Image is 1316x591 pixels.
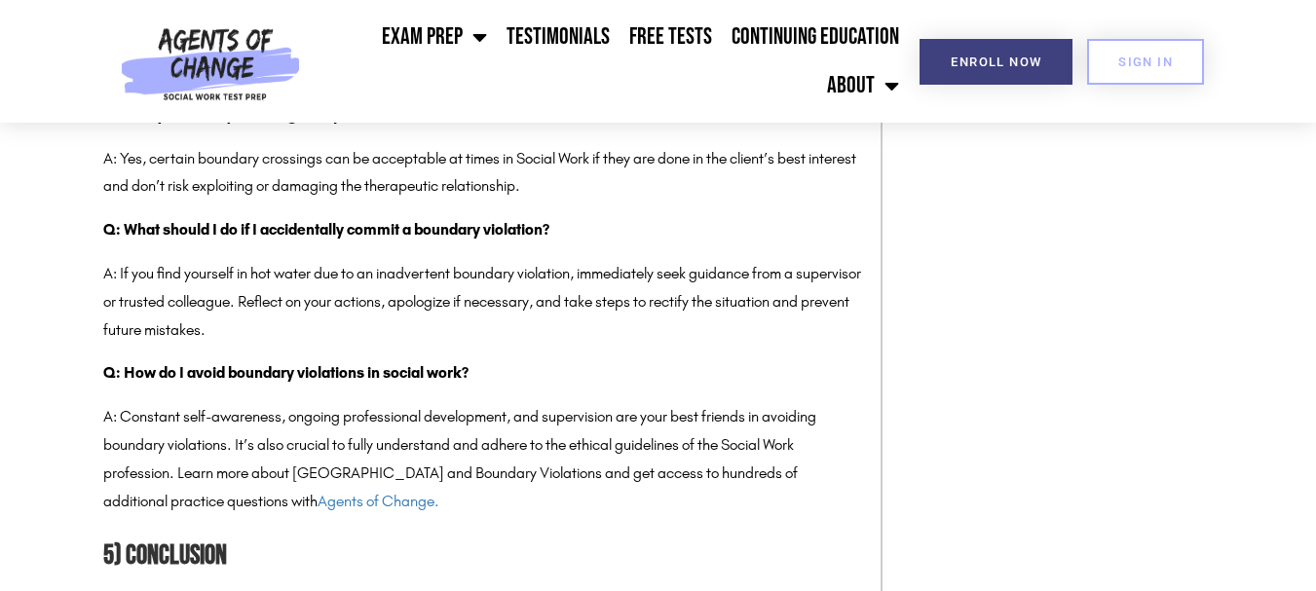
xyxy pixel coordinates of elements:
a: Enroll Now [920,39,1072,85]
strong: Q: What should I do if I accidentally commit a boundary violation? [103,220,549,239]
p: A: If you find yourself in hot water due to an inadvertent boundary violation, immediately seek g... [103,260,861,344]
p: A: Constant self-awareness, ongoing professional development, and supervision are your best frien... [103,403,861,515]
a: Free Tests [620,13,722,61]
h2: 5) Conclusion [103,535,861,578]
a: Continuing Education [722,13,909,61]
p: A: Yes, certain boundary crossings can be acceptable at times in Social Work if they are done in ... [103,145,861,202]
a: Agents of Change. [318,492,439,510]
strong: Q: Is any boundary crossing acceptable in Social Work? [103,105,484,124]
a: Exam Prep [372,13,497,61]
span: Enroll Now [951,55,1041,68]
span: SIGN IN [1118,55,1173,68]
a: About [817,61,909,110]
strong: Q: How do I avoid boundary violations in social work? [103,363,469,382]
nav: Menu [309,13,910,110]
a: SIGN IN [1087,39,1204,85]
a: Testimonials [497,13,620,61]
